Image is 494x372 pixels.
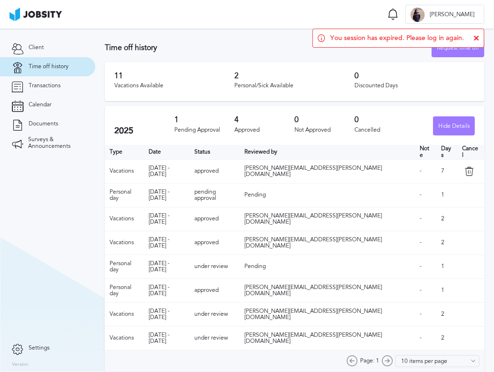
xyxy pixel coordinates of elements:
td: Vacations [105,207,144,231]
span: - [420,334,422,341]
td: 2 [436,207,457,231]
span: [PERSON_NAME][EMAIL_ADDRESS][PERSON_NAME][DOMAIN_NAME] [244,331,382,345]
td: Personal day [105,279,144,302]
button: Request time off [432,38,484,57]
span: Page: 1 [360,358,379,364]
span: Pending [244,263,266,269]
th: Type [105,145,144,159]
span: [PERSON_NAME][EMAIL_ADDRESS][PERSON_NAME][DOMAIN_NAME] [244,212,382,226]
button: Hide Details [433,116,475,135]
td: under review [190,326,240,350]
h3: Time off history [105,43,432,52]
span: Settings [29,345,50,351]
span: - [420,310,422,317]
td: [DATE] - [DATE] [144,279,190,302]
span: [PERSON_NAME] [425,11,479,18]
div: Personal/Sick Available [234,83,354,89]
td: Vacations [105,159,144,183]
td: 2 [436,231,457,255]
span: Surveys & Announcements [28,136,83,150]
td: pending approval [190,183,240,207]
td: [DATE] - [DATE] [144,231,190,255]
label: Version: [12,362,30,368]
td: approved [190,279,240,302]
h3: 11 [114,72,234,80]
td: under review [190,302,240,326]
span: Time off history [29,63,69,70]
div: Hide Details [434,117,474,136]
h3: 2 [234,72,354,80]
div: Request time off [432,39,484,58]
h3: 0 [355,72,475,80]
td: Personal day [105,183,144,207]
span: - [420,167,422,174]
th: Toggle SortBy [144,145,190,159]
span: You session has expired. Please log in again. [330,34,464,42]
img: ab4bad089aa723f57921c736e9817d99.png [10,8,62,21]
td: Personal day [105,255,144,279]
div: Approved [234,127,294,134]
td: 2 [436,326,457,350]
div: F [411,8,425,22]
td: under review [190,255,240,279]
span: - [420,263,422,269]
div: Vacations Available [114,83,234,89]
button: F[PERSON_NAME] [405,5,484,24]
span: - [420,287,422,293]
div: Pending Approval [174,127,234,134]
span: Pending [244,191,266,198]
td: Vacations [105,231,144,255]
div: Discounted Days [355,83,475,89]
td: 1 [436,183,457,207]
span: Documents [29,121,58,127]
span: Calendar [29,102,51,108]
span: [PERSON_NAME][EMAIL_ADDRESS][PERSON_NAME][DOMAIN_NAME] [244,165,382,178]
td: approved [190,159,240,183]
td: approved [190,231,240,255]
th: Days [436,145,457,159]
td: Vacations [105,326,144,350]
h3: 1 [174,115,234,124]
th: Toggle SortBy [240,145,415,159]
td: 1 [436,255,457,279]
span: - [420,191,422,198]
span: [PERSON_NAME][EMAIL_ADDRESS][PERSON_NAME][DOMAIN_NAME] [244,284,382,297]
h3: 0 [295,115,355,124]
div: Not Approved [295,127,355,134]
td: [DATE] - [DATE] [144,159,190,183]
td: [DATE] - [DATE] [144,255,190,279]
th: Toggle SortBy [190,145,240,159]
td: 7 [436,159,457,183]
h2: 2025 [114,126,174,136]
td: Vacations [105,302,144,326]
span: - [420,215,422,222]
th: Toggle SortBy [415,145,436,159]
span: [PERSON_NAME][EMAIL_ADDRESS][PERSON_NAME][DOMAIN_NAME] [244,308,382,321]
td: [DATE] - [DATE] [144,326,190,350]
td: [DATE] - [DATE] [144,183,190,207]
h3: 4 [234,115,294,124]
span: [PERSON_NAME][EMAIL_ADDRESS][PERSON_NAME][DOMAIN_NAME] [244,236,382,249]
th: Cancel [458,145,484,159]
span: - [420,239,422,246]
span: Client [29,44,44,51]
td: approved [190,207,240,231]
td: 2 [436,302,457,326]
td: [DATE] - [DATE] [144,302,190,326]
span: Transactions [29,83,60,89]
h3: 0 [355,115,415,124]
div: Cancelled [355,127,415,134]
td: [DATE] - [DATE] [144,207,190,231]
td: 1 [436,279,457,302]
